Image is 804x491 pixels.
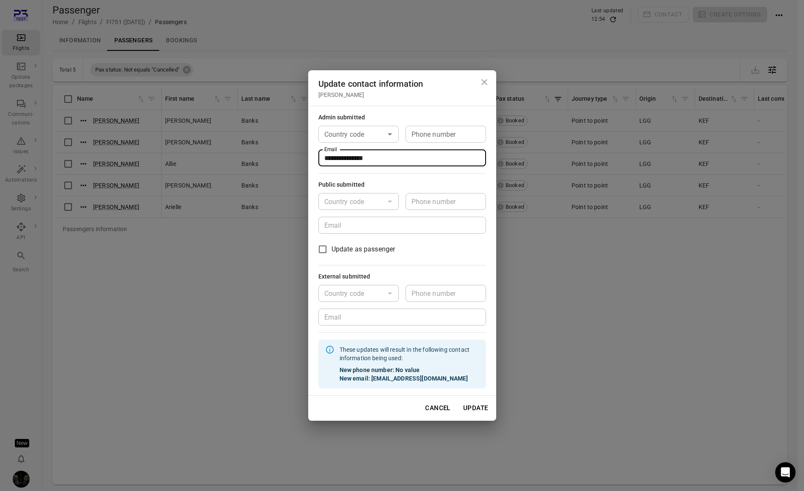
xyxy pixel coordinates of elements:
[384,128,396,140] button: Open
[340,342,479,386] div: These updates will result in the following contact information being used:
[459,399,493,417] button: Update
[308,70,496,106] h2: Update contact information
[340,374,479,383] strong: New email: [EMAIL_ADDRESS][DOMAIN_NAME]
[775,462,796,483] div: Open Intercom Messenger
[332,244,395,254] span: Update as passenger
[318,91,486,99] div: [PERSON_NAME]
[340,366,479,374] strong: New phone number: No value
[420,399,455,417] button: Cancel
[318,272,370,281] div: External submitted
[324,146,337,153] label: Email
[476,74,493,91] button: Close dialog
[318,180,365,190] div: Public submitted
[318,113,365,122] div: Admin submitted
